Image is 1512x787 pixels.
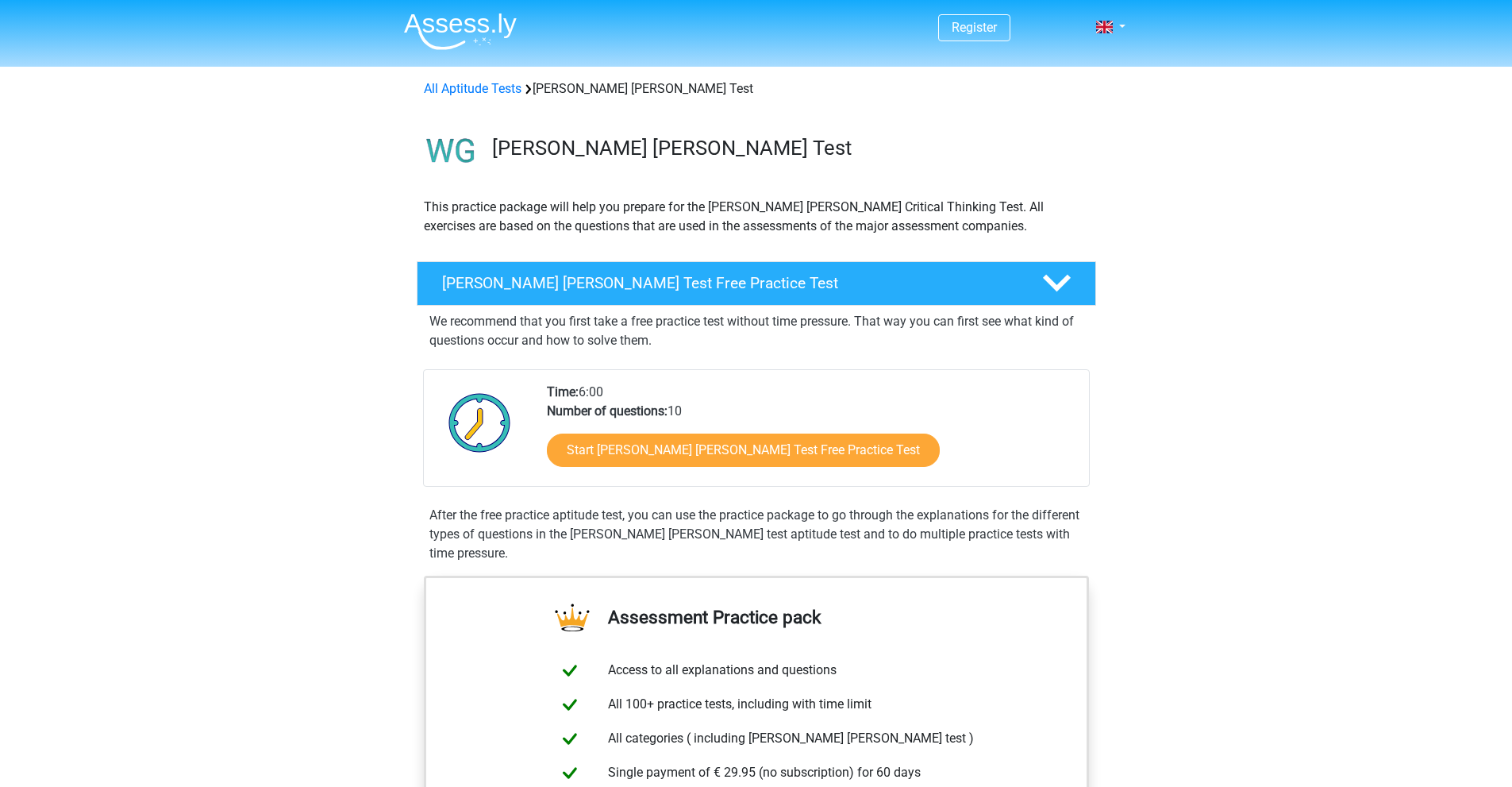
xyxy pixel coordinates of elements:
[952,20,997,35] a: Register
[410,261,1102,306] a: [PERSON_NAME] [PERSON_NAME] Test Free Practice Test
[424,198,1089,236] p: This practice package will help you prepare for the [PERSON_NAME] [PERSON_NAME] Critical Thinking...
[424,81,521,96] a: All Aptitude Tests
[423,506,1090,563] div: After the free practice aptitude test, you can use the practice package to go through the explana...
[417,118,485,185] img: watson glaser test
[492,136,1083,160] h3: [PERSON_NAME] [PERSON_NAME] Test
[429,312,1083,350] p: We recommend that you first take a free practice test without time pressure. That way you can fir...
[440,383,520,462] img: Clock
[442,274,1017,292] h4: [PERSON_NAME] [PERSON_NAME] Test Free Practice Test
[547,384,579,399] b: Time:
[547,403,668,419] b: Number of questions:
[547,434,940,467] a: Start [PERSON_NAME] [PERSON_NAME] Test Free Practice Test
[535,383,1088,486] div: 6:00 10
[404,13,517,50] img: Assessly
[417,79,1095,98] div: [PERSON_NAME] [PERSON_NAME] Test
